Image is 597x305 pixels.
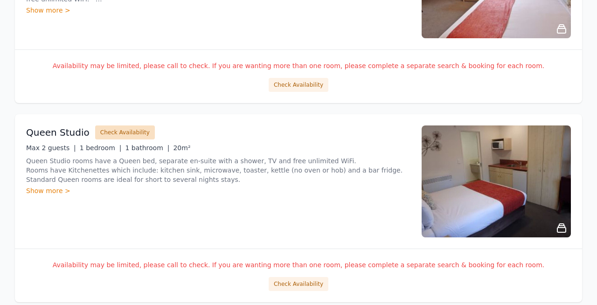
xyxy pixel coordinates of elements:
[269,277,328,291] button: Check Availability
[26,61,571,70] p: Availability may be limited, please call to check. If you are wanting more than one room, please ...
[269,78,328,92] button: Check Availability
[26,186,410,195] div: Show more >
[26,156,410,184] p: Queen Studio rooms have a Queen bed, separate en-suite with a shower, TV and free unlimited WiFi....
[26,260,571,270] p: Availability may be limited, please call to check. If you are wanting more than one room, please ...
[173,144,190,152] span: 20m²
[125,144,169,152] span: 1 bathroom |
[95,125,155,139] button: Check Availability
[26,126,90,139] h3: Queen Studio
[26,144,76,152] span: Max 2 guests |
[80,144,122,152] span: 1 bedroom |
[26,6,410,15] div: Show more >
